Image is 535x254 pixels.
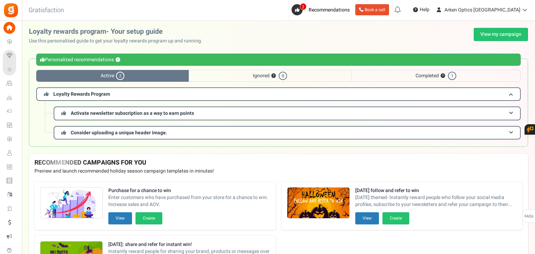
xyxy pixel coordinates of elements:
[108,187,270,194] strong: Purchase for a chance to win
[108,194,270,208] span: Enter customers who have purchased from your store for a chance to win. Increase sales and AOV.
[135,212,162,224] button: Create
[418,6,429,13] span: Help
[53,90,110,98] span: Loyalty Rewards Program
[29,38,208,45] p: Use this personalized guide to get your loyalty rewards program up and running.
[287,188,349,219] img: Recommended Campaigns
[292,4,352,15] a: 2 Recommendations
[29,28,208,35] h2: Loyalty rewards program- Your setup guide
[36,70,189,82] span: Active
[34,159,522,166] h4: RECOMMENDED CAMPAIGNS FOR YOU
[108,241,270,248] strong: [DATE]: share and refer for instant win!
[410,4,432,15] a: Help
[116,72,124,80] span: 2
[36,54,521,66] div: Personalized recommendations
[355,187,517,194] strong: [DATE] follow and refer to win
[309,6,350,14] span: Recommendations
[382,212,409,224] button: Create
[524,210,534,223] span: FAQs
[116,58,120,62] button: ?
[444,6,520,14] span: Arken Optics [GEOGRAPHIC_DATA]
[351,70,521,82] span: Completed
[189,70,351,82] span: Ignored
[441,74,445,78] button: ?
[71,129,167,136] span: Consider uploading a unique header image.
[300,3,307,10] span: 2
[355,212,379,224] button: View
[108,212,132,224] button: View
[21,3,72,17] h3: Gratisfaction
[448,72,456,80] span: 1
[40,188,102,219] img: Recommended Campaigns
[279,72,287,80] span: 0
[355,4,389,15] a: Book a call
[355,194,517,208] span: [DATE] themed- Instantly reward people who follow your social media profiles, subscribe to your n...
[271,74,276,78] button: ?
[3,2,19,18] img: Gratisfaction
[474,28,528,41] a: View my campaign
[34,168,522,175] p: Preview and launch recommended holiday season campaign templates in minutes!
[71,110,194,117] span: Activate newsletter subscription as a way to earn points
